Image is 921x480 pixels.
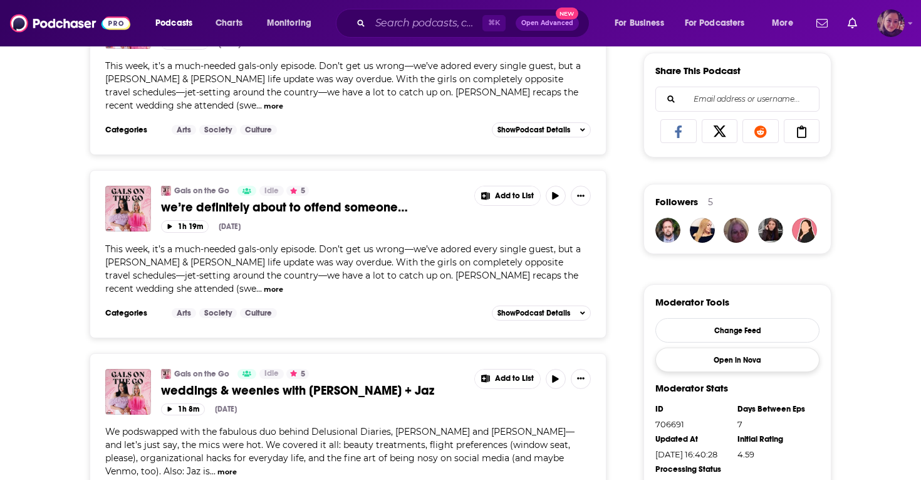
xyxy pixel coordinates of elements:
[737,434,811,444] div: Initial Rating
[155,14,192,32] span: Podcasts
[10,11,130,35] img: Podchaser - Follow, Share and Rate Podcasts
[571,186,591,206] button: Show More Button
[843,13,862,34] a: Show notifications dropdown
[571,369,591,389] button: Show More Button
[615,14,664,32] span: For Business
[708,196,713,208] div: 5
[495,191,534,201] span: Add to List
[105,308,162,318] h3: Categories
[258,13,328,33] button: open menu
[161,369,171,379] img: Gals on the Go
[105,125,162,135] h3: Categories
[161,220,209,232] button: 1h 19m
[724,218,749,243] img: autumnamber96
[737,404,811,414] div: Days Between Eps
[737,449,811,459] div: 4.59
[259,369,284,379] a: Idle
[492,306,591,321] button: ShowPodcast Details
[161,403,205,415] button: 1h 8m
[475,186,540,205] button: Show More Button
[497,309,570,317] span: Show Podcast Details
[219,40,241,48] div: [DATE]
[174,369,229,379] a: Gals on the Go
[161,200,466,215] a: we’re definitely about to offend someone…
[286,186,309,196] button: 5
[772,14,793,32] span: More
[655,87,820,112] div: Search followers
[147,13,209,33] button: open menu
[348,9,601,38] div: Search podcasts, credits, & more...
[690,218,715,243] img: mariahkmcdonald
[219,222,241,231] div: [DATE]
[475,370,540,388] button: Show More Button
[655,382,728,394] h3: Moderator Stats
[174,186,229,196] a: Gals on the Go
[655,218,680,243] a: PodcastPartnershipPDX
[877,9,905,37] button: Show profile menu
[161,186,171,196] img: Gals on the Go
[655,348,820,372] a: Open in Nova
[199,125,237,135] a: Society
[199,308,237,318] a: Society
[685,14,745,32] span: For Podcasters
[742,119,779,143] a: Share on Reddit
[105,60,581,111] span: This week, it’s a much-needed gals-only episode. Don’t get us wrong—we’ve adored every single gue...
[161,200,408,215] span: we’re definitely about to offend someone…
[105,369,151,415] img: weddings & weenies with Halley Kate + Jaz
[370,13,482,33] input: Search podcasts, credits, & more...
[286,369,309,379] button: 5
[784,119,820,143] a: Copy Link
[207,13,250,33] a: Charts
[758,218,783,243] img: lizuca
[264,368,279,380] span: Idle
[655,318,820,343] button: Change Feed
[105,243,581,294] span: This week, it’s a much-needed gals-only episode. Don’t get us wrong—we’ve adored every single gue...
[655,464,729,474] div: Processing Status
[606,13,680,33] button: open menu
[495,374,534,383] span: Add to List
[792,218,817,243] img: missbriannamarie
[240,308,277,318] a: Culture
[702,119,738,143] a: Share on X/Twitter
[264,101,283,112] button: more
[216,14,242,32] span: Charts
[655,296,729,308] h3: Moderator Tools
[161,383,434,398] span: weddings & weenies with [PERSON_NAME] + Jaz
[105,426,575,477] span: We podswapped with the fabulous duo behind Delusional Diaries, [PERSON_NAME] and [PERSON_NAME]—an...
[172,125,196,135] a: Arts
[264,284,283,295] button: more
[105,186,151,232] img: we’re definitely about to offend someone…
[172,308,196,318] a: Arts
[161,383,466,398] a: weddings & weenies with [PERSON_NAME] + Jaz
[811,13,833,34] a: Show notifications dropdown
[217,467,237,477] button: more
[210,466,216,477] span: ...
[655,196,698,208] span: Followers
[492,122,591,137] button: ShowPodcast Details
[259,186,284,196] a: Idle
[763,13,809,33] button: open menu
[655,65,741,77] h3: Share This Podcast
[215,405,237,413] div: [DATE]
[677,13,763,33] button: open menu
[877,9,905,37] img: User Profile
[256,283,262,294] span: ...
[655,419,729,429] div: 706691
[737,419,811,429] div: 7
[655,449,729,459] div: [DATE] 16:40:28
[264,185,279,198] span: Idle
[240,125,277,135] a: Culture
[655,404,729,414] div: ID
[497,125,570,134] span: Show Podcast Details
[482,15,506,31] span: ⌘ K
[267,14,311,32] span: Monitoring
[877,9,905,37] span: Logged in as Sydneyk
